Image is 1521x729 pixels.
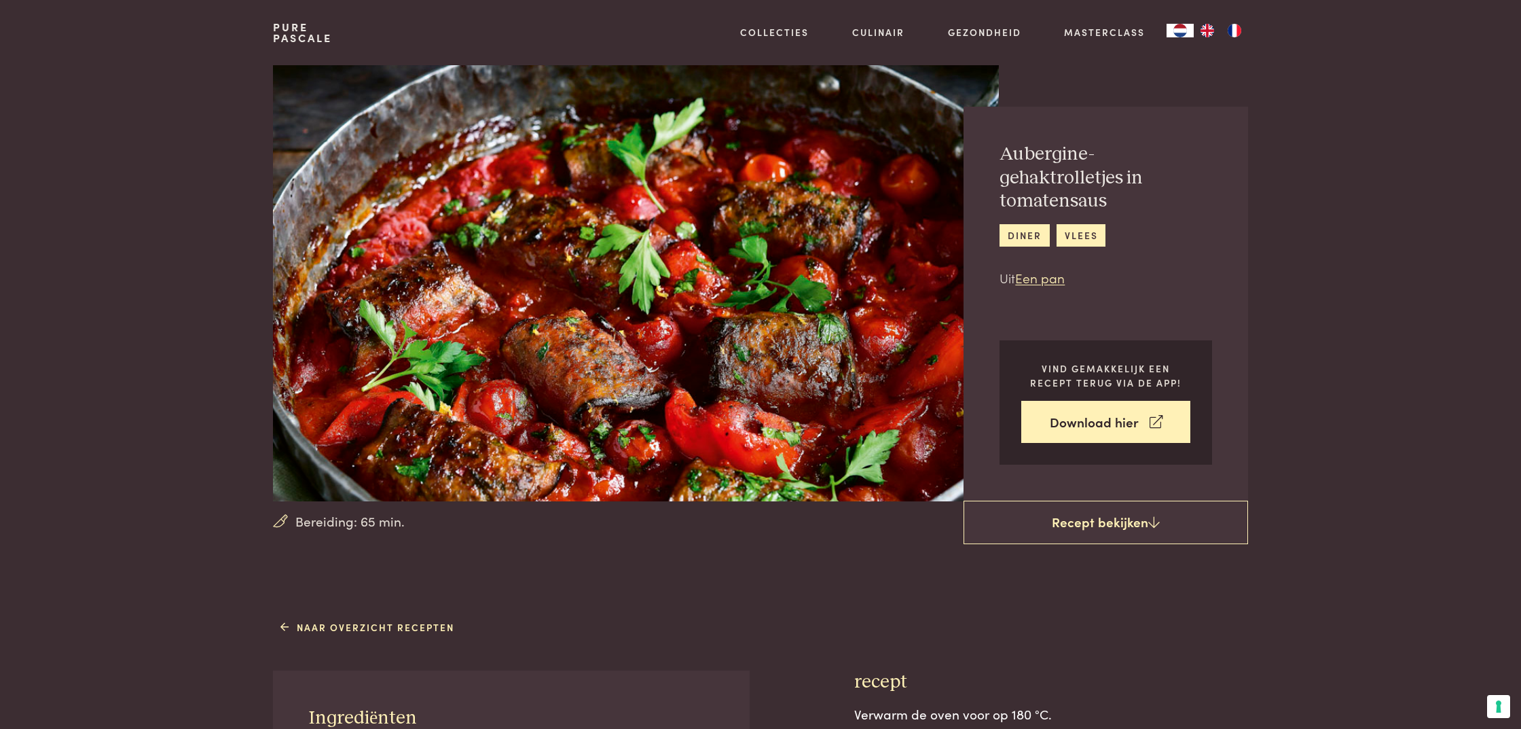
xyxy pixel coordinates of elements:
[1057,224,1105,247] a: vlees
[1167,24,1194,37] a: NL
[964,501,1248,544] a: Recept bekijken
[1194,24,1221,37] a: EN
[854,671,1248,694] h3: recept
[280,620,455,635] a: Naar overzicht recepten
[1000,143,1212,213] h2: Aubergine-gehaktrolletjes in tomatensaus
[1167,24,1248,37] aside: Language selected: Nederlands
[1487,695,1510,718] button: Uw voorkeuren voor toestemming voor trackingtechnologieën
[1221,24,1248,37] a: FR
[309,709,417,728] span: Ingrediënten
[273,22,332,43] a: PurePascale
[854,705,1052,723] span: Verwarm de oven voor op 180 °C.
[1167,24,1194,37] div: Language
[295,512,405,531] span: Bereiding: 65 min.
[1021,361,1190,389] p: Vind gemakkelijk een recept terug via de app!
[1021,401,1190,444] a: Download hier
[740,25,809,39] a: Collecties
[1194,24,1248,37] ul: Language list
[1015,268,1065,287] a: Een pan
[948,25,1021,39] a: Gezondheid
[1000,224,1049,247] a: diner
[1064,25,1145,39] a: Masterclass
[1000,268,1212,288] p: Uit
[852,25,904,39] a: Culinair
[273,65,999,501] img: Aubergine-gehaktrolletjes in tomatensaus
